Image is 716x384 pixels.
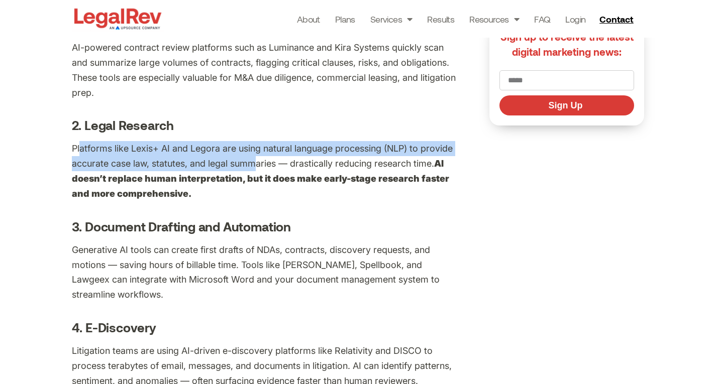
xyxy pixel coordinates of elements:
strong: AI doesn’t replace human interpretation, but it does make early-stage research faster and more co... [72,158,449,199]
span: Sign up to receive the latest digital marketing news: [500,31,634,58]
p: AI-powered contract review platforms such as Luminance and Kira Systems quickly scan and summariz... [72,40,459,100]
a: About [297,12,320,26]
a: Results [427,12,454,26]
p: Generative AI tools can create first drafts of NDAs, contracts, discovery requests, and motions —... [72,242,459,303]
a: Resources [469,12,519,26]
a: Contact [595,11,640,27]
form: New Form [499,70,635,120]
nav: Menu [297,12,586,26]
h4: 4. E-Discovery [72,320,459,335]
span: Sign Up [549,101,583,110]
a: Plans [335,12,355,26]
span: Contact [599,15,633,24]
h4: 3. Document Drafting and Automation [72,219,459,234]
p: Platforms like Lexis+ AI and Legora are using natural language processing (NLP) to provide accura... [72,141,459,201]
a: Login [565,12,585,26]
h4: 2. Legal Research [72,118,459,133]
a: Services [370,12,413,26]
a: FAQ [534,12,550,26]
button: Sign Up [499,95,635,115]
